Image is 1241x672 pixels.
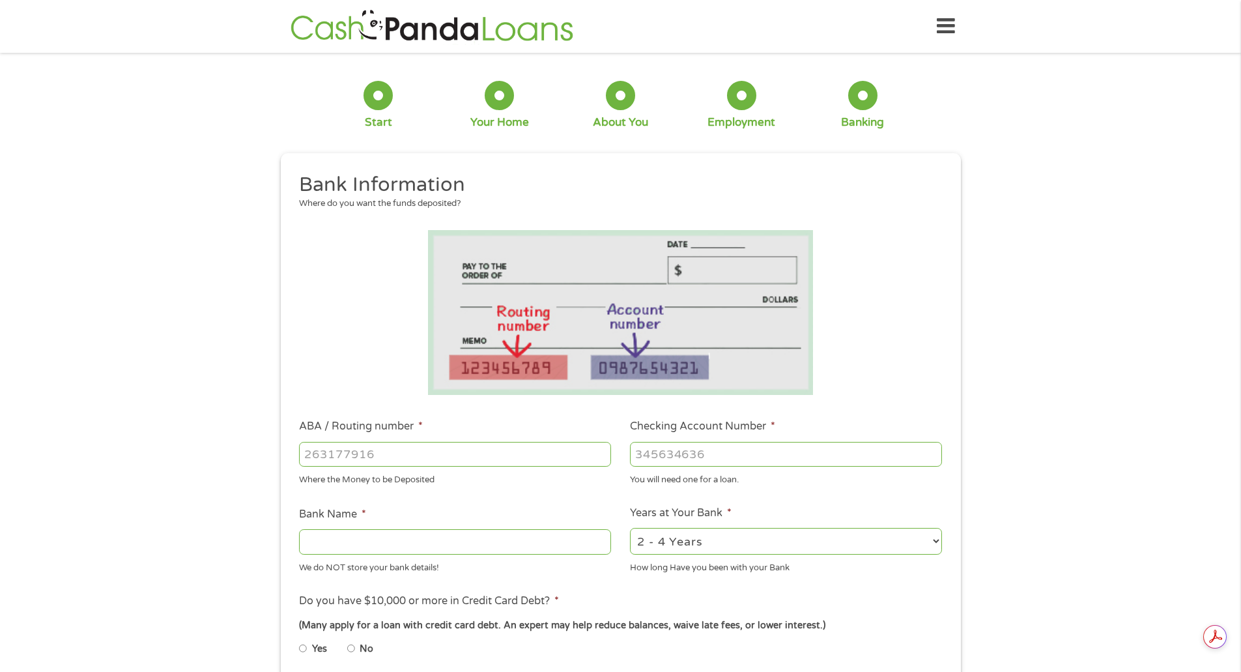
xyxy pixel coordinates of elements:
[630,420,775,433] label: Checking Account Number
[299,442,611,467] input: 263177916
[287,8,577,45] img: GetLoanNow Logo
[470,115,529,130] div: Your Home
[365,115,392,130] div: Start
[299,197,932,211] div: Where do you want the funds deposited?
[299,172,932,198] h2: Bank Information
[630,442,942,467] input: 345634636
[630,469,942,487] div: You will need one for a loan.
[841,115,884,130] div: Banking
[299,469,611,487] div: Where the Money to be Deposited
[299,508,366,521] label: Bank Name
[312,642,327,656] label: Yes
[299,557,611,574] div: We do NOT store your bank details!
[630,557,942,574] div: How long Have you been with your Bank
[360,642,373,656] label: No
[593,115,648,130] div: About You
[299,420,423,433] label: ABA / Routing number
[630,506,732,520] label: Years at Your Bank
[428,230,814,395] img: Routing number location
[299,594,559,608] label: Do you have $10,000 or more in Credit Card Debt?
[707,115,775,130] div: Employment
[299,619,941,633] div: (Many apply for a loan with credit card debt. An expert may help reduce balances, waive late fees...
